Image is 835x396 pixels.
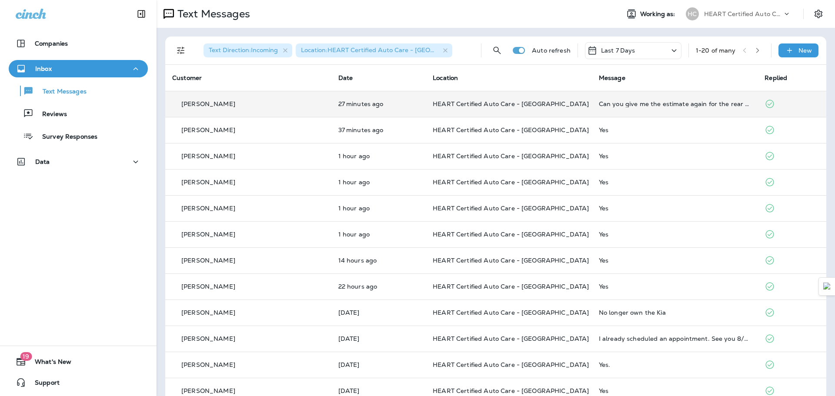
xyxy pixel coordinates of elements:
span: HEART Certified Auto Care - [GEOGRAPHIC_DATA] [433,309,589,316]
div: Yes [599,153,751,160]
span: HEART Certified Auto Care - [GEOGRAPHIC_DATA] [433,100,589,108]
p: [PERSON_NAME] [181,153,235,160]
div: I already scheduled an appointment. See you 8/21. [599,335,751,342]
p: [PERSON_NAME] [181,361,235,368]
span: Message [599,74,625,82]
button: Search Messages [488,42,506,59]
button: Companies [9,35,148,52]
span: Replied [765,74,787,82]
p: [PERSON_NAME] [181,257,235,264]
div: 1 - 20 of many [696,47,736,54]
p: [PERSON_NAME] [181,126,235,133]
button: Settings [811,6,826,22]
span: What's New [26,358,71,369]
span: Working as: [640,10,677,18]
div: Yes. [599,361,751,368]
span: HEART Certified Auto Care - [GEOGRAPHIC_DATA] [433,335,589,343]
p: Aug 15, 2025 09:07 AM [338,179,419,186]
p: Aug 15, 2025 09:07 AM [338,231,419,238]
button: 19What's New [9,353,148,370]
p: Text Messages [34,88,87,96]
div: Text Direction:Incoming [204,43,292,57]
p: Last 7 Days [601,47,635,54]
span: Customer [172,74,202,82]
p: Aug 14, 2025 10:48 AM [338,309,419,316]
p: [PERSON_NAME] [181,309,235,316]
div: Can you give me the estimate again for the rear break repair? [599,100,751,107]
div: Yes [599,179,751,186]
p: [PERSON_NAME] [181,335,235,342]
p: Data [35,158,50,165]
button: Text Messages [9,82,148,100]
button: Data [9,153,148,170]
span: 19 [20,352,32,361]
span: HEART Certified Auto Care - [GEOGRAPHIC_DATA] [433,361,589,369]
p: [PERSON_NAME] [181,387,235,394]
div: Yes [599,387,751,394]
div: Yes [599,231,751,238]
p: Aug 15, 2025 09:07 AM [338,205,419,212]
span: Location : HEART Certified Auto Care - [GEOGRAPHIC_DATA] [301,46,481,54]
button: Inbox [9,60,148,77]
div: No longer own the Kia [599,309,751,316]
p: Aug 14, 2025 10:21 AM [338,387,419,394]
p: Aug 15, 2025 10:35 AM [338,100,419,107]
p: Text Messages [174,7,250,20]
p: Aug 14, 2025 12:14 PM [338,283,419,290]
span: Location [433,74,458,82]
button: Support [9,374,148,391]
button: Filters [172,42,190,59]
p: [PERSON_NAME] [181,179,235,186]
div: Yes [599,126,751,133]
p: Aug 14, 2025 10:33 AM [338,361,419,368]
p: HEART Certified Auto Care [704,10,782,17]
div: HC [686,7,699,20]
img: Detect Auto [823,283,831,290]
span: Date [338,74,353,82]
p: New [798,47,812,54]
div: Location:HEART Certified Auto Care - [GEOGRAPHIC_DATA] [296,43,452,57]
div: Yes [599,283,751,290]
div: Yes [599,205,751,212]
p: Companies [35,40,68,47]
span: Support [26,379,60,389]
p: Reviews [33,110,67,119]
p: Aug 15, 2025 10:24 AM [338,126,419,133]
p: Auto refresh [532,47,571,54]
span: HEART Certified Auto Care - [GEOGRAPHIC_DATA] [433,126,589,134]
p: [PERSON_NAME] [181,283,235,290]
span: HEART Certified Auto Care - [GEOGRAPHIC_DATA] [433,230,589,238]
button: Reviews [9,104,148,123]
p: [PERSON_NAME] [181,100,235,107]
button: Survey Responses [9,127,148,145]
p: [PERSON_NAME] [181,231,235,238]
p: Survey Responses [33,133,97,141]
span: HEART Certified Auto Care - [GEOGRAPHIC_DATA] [433,204,589,212]
button: Collapse Sidebar [129,5,154,23]
p: Aug 15, 2025 09:16 AM [338,153,419,160]
span: HEART Certified Auto Care - [GEOGRAPHIC_DATA] [433,387,589,395]
p: Inbox [35,65,52,72]
div: Yes [599,257,751,264]
span: HEART Certified Auto Care - [GEOGRAPHIC_DATA] [433,283,589,290]
p: Aug 14, 2025 10:43 AM [338,335,419,342]
span: HEART Certified Auto Care - [GEOGRAPHIC_DATA] [433,152,589,160]
span: HEART Certified Auto Care - [GEOGRAPHIC_DATA] [433,256,589,264]
span: HEART Certified Auto Care - [GEOGRAPHIC_DATA] [433,178,589,186]
p: [PERSON_NAME] [181,205,235,212]
p: Aug 14, 2025 08:50 PM [338,257,419,264]
span: Text Direction : Incoming [209,46,278,54]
